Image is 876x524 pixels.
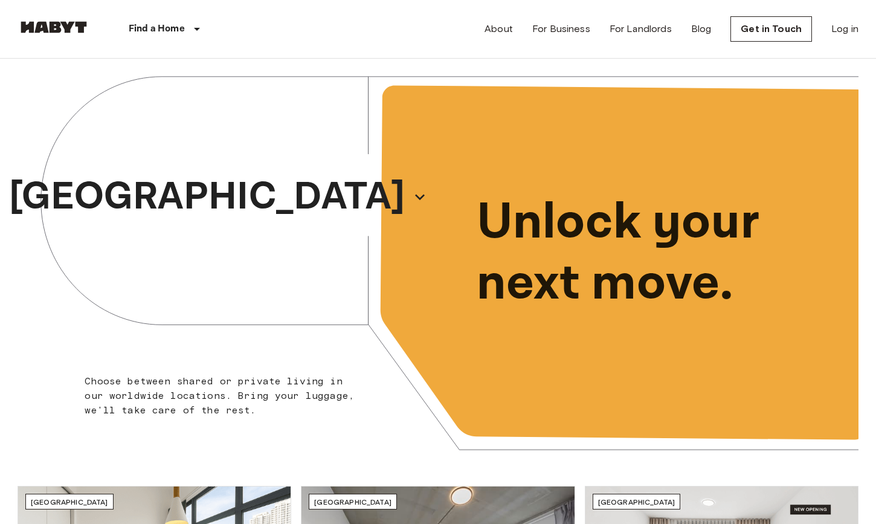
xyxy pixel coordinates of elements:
a: For Landlords [610,22,672,36]
p: Find a Home [129,22,185,36]
a: For Business [532,22,590,36]
span: [GEOGRAPHIC_DATA] [31,497,108,506]
a: About [485,22,513,36]
span: [GEOGRAPHIC_DATA] [598,497,675,506]
a: Get in Touch [730,16,812,42]
a: Log in [831,22,858,36]
p: [GEOGRAPHIC_DATA] [9,168,405,226]
p: Unlock your next move. [477,192,839,314]
p: Choose between shared or private living in our worldwide locations. Bring your luggage, we'll tak... [85,374,362,418]
span: [GEOGRAPHIC_DATA] [314,497,391,506]
button: [GEOGRAPHIC_DATA] [4,164,432,230]
a: Blog [691,22,712,36]
img: Habyt [18,21,90,33]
